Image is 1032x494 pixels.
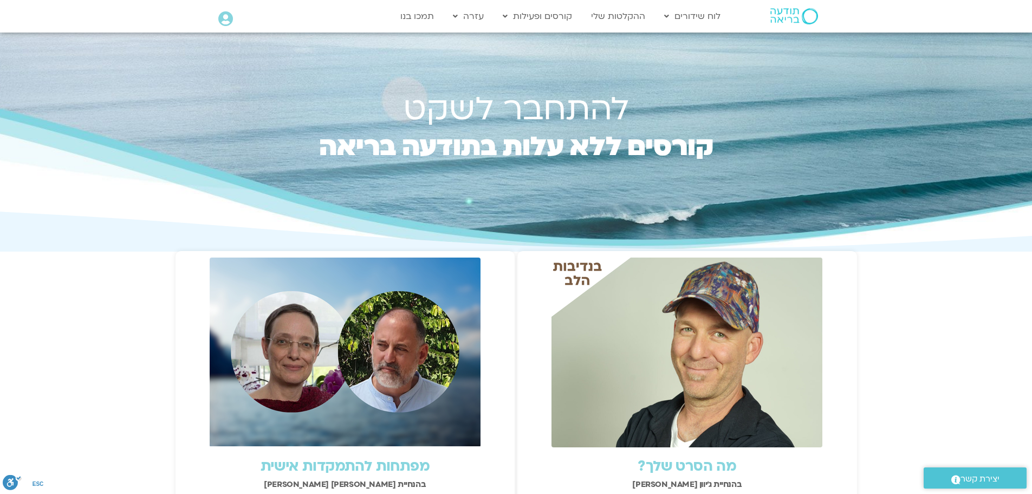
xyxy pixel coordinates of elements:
[296,135,736,184] h2: קורסים ללא עלות בתודעה בריאה
[770,8,818,24] img: תודעה בריאה
[924,467,1027,489] a: יצירת קשר
[586,6,651,27] a: ההקלטות שלי
[447,6,489,27] a: עזרה
[261,457,430,476] a: מפתחות להתמקדות אישית
[523,480,852,489] h2: בהנחיית ג'יוון [PERSON_NAME]
[395,6,439,27] a: תמכו בנו
[296,95,736,124] h1: להתחבר לשקט
[638,457,736,476] a: מה הסרט שלך?
[960,472,999,486] span: יצירת קשר
[181,480,510,489] h2: בהנחיית [PERSON_NAME] [PERSON_NAME]
[497,6,577,27] a: קורסים ופעילות
[659,6,726,27] a: לוח שידורים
